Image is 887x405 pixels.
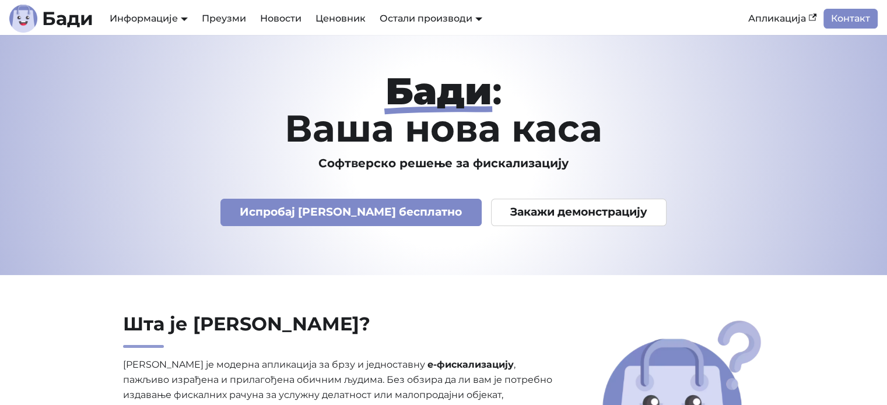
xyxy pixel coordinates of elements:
[110,13,188,24] a: Информације
[823,9,878,29] a: Контакт
[9,5,93,33] a: ЛогоБади
[253,9,308,29] a: Новости
[491,199,667,226] a: Закажи демонстрацију
[9,5,37,33] img: Лого
[308,9,373,29] a: Ценовник
[68,156,819,171] h3: Софтверско решење за фискализацију
[380,13,482,24] a: Остали производи
[123,312,553,348] h2: Шта је [PERSON_NAME]?
[427,359,514,370] strong: е-фискализацију
[42,9,93,28] b: Бади
[195,9,253,29] a: Преузми
[741,9,823,29] a: Апликација
[68,72,819,147] h1: : Ваша нова каса
[385,68,492,114] strong: Бади
[220,199,482,226] a: Испробај [PERSON_NAME] бесплатно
